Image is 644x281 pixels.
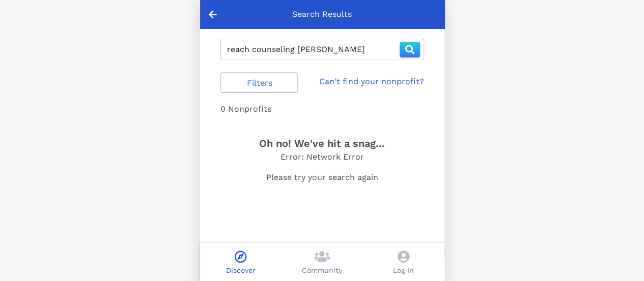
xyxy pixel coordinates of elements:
[319,75,424,88] a: Can't find your nonprofit?
[220,171,424,184] p: Please try your search again
[220,151,424,163] p: Error: Network Error
[220,136,424,151] h3: Oh no! We've hit a snag...
[302,265,342,276] p: Community
[292,8,352,20] p: Search Results
[229,78,290,88] span: Filters
[226,265,256,276] p: Discover
[220,103,424,115] div: 0 Nonprofits
[393,265,414,276] p: Log In
[220,72,298,93] button: Filters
